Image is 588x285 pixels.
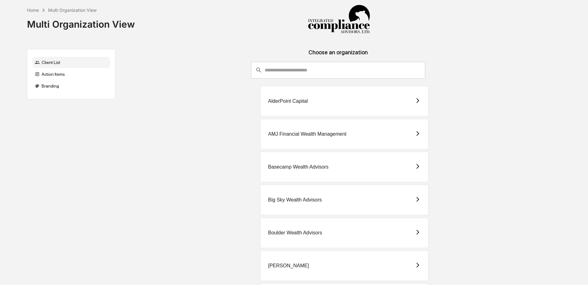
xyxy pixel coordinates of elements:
div: Client List [32,57,110,68]
img: Integrated Compliance Advisors [308,5,370,34]
div: Multi Organization View [27,14,135,30]
div: [PERSON_NAME] [268,263,309,269]
div: Action Items [32,69,110,80]
div: Boulder Wealth Advisors [268,230,322,236]
div: AMJ Financial Wealth Management [268,131,346,137]
div: Basecamp Wealth Advisors [268,164,328,170]
div: Multi Organization View [48,7,97,13]
div: Branding [32,80,110,92]
div: Choose an organization [120,49,556,62]
div: consultant-dashboard__filter-organizations-search-bar [251,62,425,79]
div: Home [27,7,39,13]
div: Big Sky Wealth Advisors [268,197,322,203]
div: AlderPoint Capital [268,98,308,104]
